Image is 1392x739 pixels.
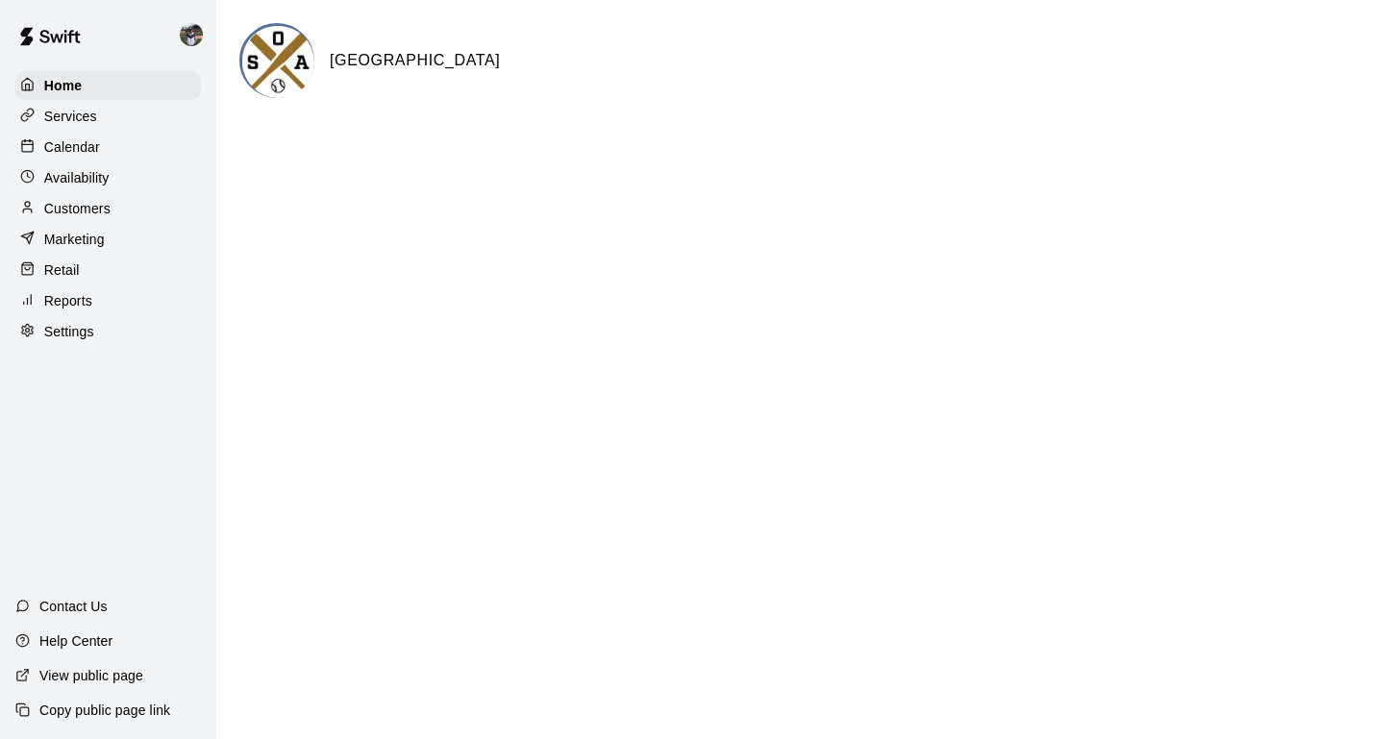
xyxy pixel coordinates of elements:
p: Services [44,107,97,126]
a: Reports [15,286,201,315]
p: Contact Us [39,597,108,616]
p: Availability [44,168,110,187]
h6: [GEOGRAPHIC_DATA] [330,48,500,73]
div: Reece Blay [176,15,216,54]
a: Home [15,71,201,100]
p: Calendar [44,137,100,157]
a: Retail [15,256,201,284]
p: Help Center [39,631,112,651]
p: View public page [39,666,143,685]
a: Availability [15,163,201,192]
p: Settings [44,322,94,341]
p: Marketing [44,230,105,249]
a: Customers [15,194,201,223]
p: Reports [44,291,92,310]
p: Home [44,76,83,95]
a: Calendar [15,133,201,161]
a: Settings [15,317,201,346]
img: Old School Academy logo [242,26,314,98]
p: Copy public page link [39,701,170,720]
p: Retail [44,260,80,280]
a: Services [15,102,201,131]
img: Reece Blay [180,23,203,46]
p: Customers [44,199,111,218]
a: Marketing [15,225,201,254]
